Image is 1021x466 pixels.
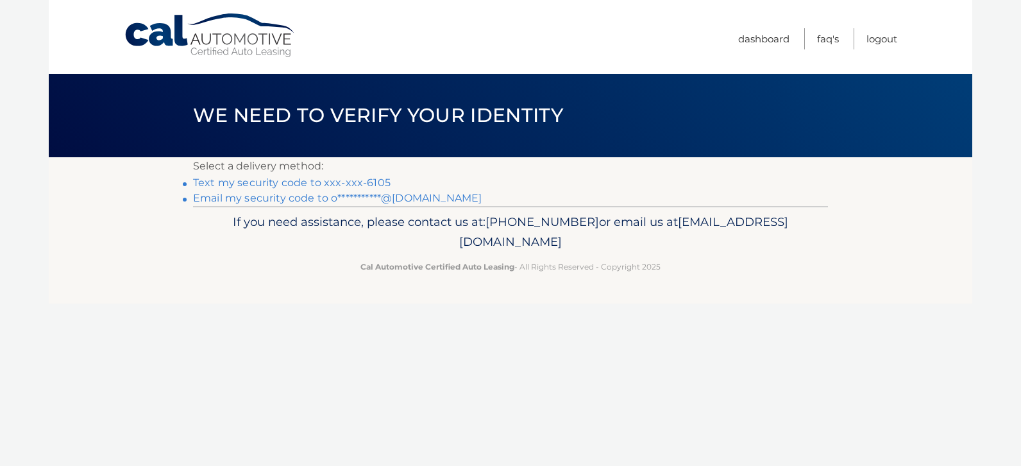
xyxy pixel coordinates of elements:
[817,28,839,49] a: FAQ's
[193,157,828,175] p: Select a delivery method:
[866,28,897,49] a: Logout
[201,260,820,273] p: - All Rights Reserved - Copyright 2025
[201,212,820,253] p: If you need assistance, please contact us at: or email us at
[193,103,563,127] span: We need to verify your identity
[124,13,297,58] a: Cal Automotive
[360,262,514,272] strong: Cal Automotive Certified Auto Leasing
[738,28,789,49] a: Dashboard
[485,214,599,229] span: [PHONE_NUMBER]
[193,177,391,189] a: Text my security code to xxx-xxx-6105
